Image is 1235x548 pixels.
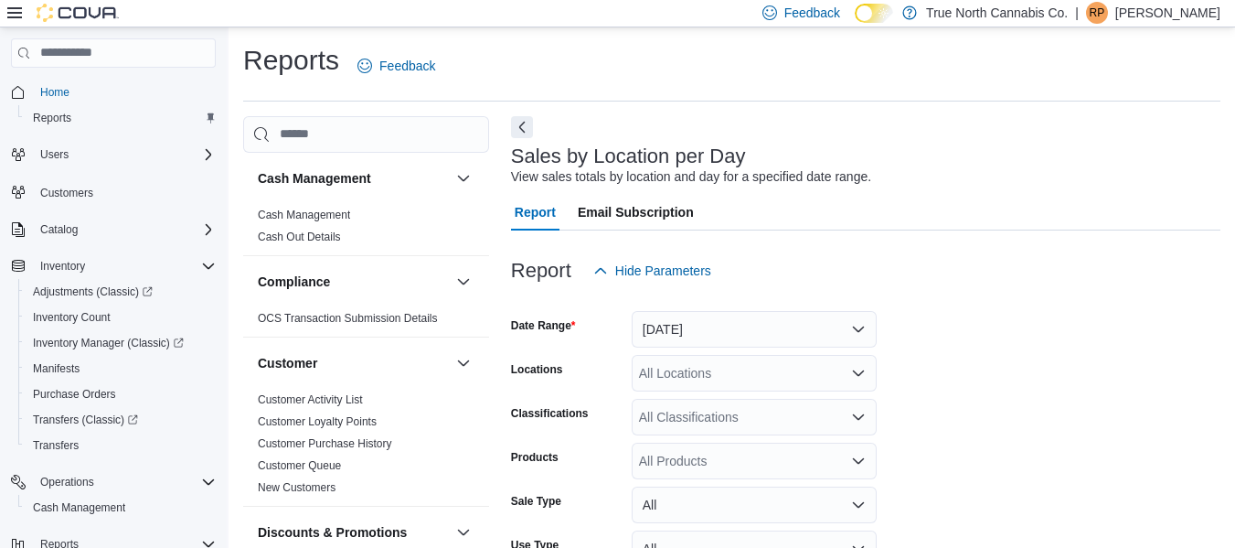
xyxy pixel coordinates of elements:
[851,410,866,424] button: Open list of options
[855,23,856,24] span: Dark Mode
[33,219,85,241] button: Catalog
[258,415,377,428] a: Customer Loyalty Points
[511,406,589,421] label: Classifications
[632,311,877,348] button: [DATE]
[258,354,449,372] button: Customer
[26,409,145,431] a: Transfers (Classic)
[18,433,223,458] button: Transfers
[40,147,69,162] span: Users
[33,255,92,277] button: Inventory
[243,42,339,79] h1: Reports
[33,144,76,166] button: Users
[258,437,392,450] a: Customer Purchase History
[258,209,350,221] a: Cash Management
[18,381,223,407] button: Purchase Orders
[258,169,371,188] h3: Cash Management
[26,358,216,380] span: Manifests
[258,392,363,407] span: Customer Activity List
[851,366,866,381] button: Open list of options
[26,332,216,354] span: Inventory Manager (Classic)
[515,194,556,231] span: Report
[33,310,111,325] span: Inventory Count
[40,475,94,489] span: Operations
[511,145,746,167] h3: Sales by Location per Day
[784,4,840,22] span: Feedback
[855,4,893,23] input: Dark Mode
[26,281,160,303] a: Adjustments (Classic)
[258,523,449,542] button: Discounts & Promotions
[26,281,216,303] span: Adjustments (Classic)
[18,407,223,433] a: Transfers (Classic)
[258,481,335,494] a: New Customers
[26,497,133,519] a: Cash Management
[1115,2,1220,24] p: [PERSON_NAME]
[33,387,116,402] span: Purchase Orders
[243,204,489,255] div: Cash Management
[511,362,563,377] label: Locations
[258,393,363,406] a: Customer Activity List
[258,459,341,472] a: Customer Queue
[258,312,438,325] a: OCS Transaction Submission Details
[258,231,341,243] a: Cash Out Details
[33,336,184,350] span: Inventory Manager (Classic)
[4,217,223,242] button: Catalog
[18,495,223,521] button: Cash Management
[33,361,80,376] span: Manifests
[4,178,223,205] button: Customers
[243,307,489,337] div: Compliance
[26,497,216,519] span: Cash Management
[258,273,330,291] h3: Compliance
[33,81,77,103] a: Home
[511,260,571,282] h3: Report
[452,167,474,189] button: Cash Management
[243,389,489,506] div: Customer
[40,85,69,100] span: Home
[33,413,138,427] span: Transfers (Classic)
[4,253,223,279] button: Inventory
[26,332,191,354] a: Inventory Manager (Classic)
[40,222,78,237] span: Catalog
[37,4,119,22] img: Cova
[26,383,216,405] span: Purchase Orders
[258,354,317,372] h3: Customer
[26,435,216,457] span: Transfers
[26,383,123,405] a: Purchase Orders
[33,438,79,453] span: Transfers
[33,285,153,299] span: Adjustments (Classic)
[26,306,118,328] a: Inventory Count
[511,167,871,187] div: View sales totals by location and day for a specified date range.
[586,253,719,289] button: Hide Parameters
[452,352,474,374] button: Customer
[350,48,442,84] a: Feedback
[33,255,216,277] span: Inventory
[851,454,866,468] button: Open list of options
[33,81,216,103] span: Home
[33,182,101,204] a: Customers
[511,318,576,333] label: Date Range
[258,208,350,222] span: Cash Management
[26,306,216,328] span: Inventory Count
[258,273,449,291] button: Compliance
[926,2,1068,24] p: True North Cannabis Co.
[26,107,79,129] a: Reports
[511,116,533,138] button: Next
[452,271,474,293] button: Compliance
[1086,2,1108,24] div: Rebeccah Phillips
[1075,2,1079,24] p: |
[4,142,223,167] button: Users
[632,487,877,523] button: All
[40,259,85,274] span: Inventory
[511,450,559,465] label: Products
[40,186,93,200] span: Customers
[258,414,377,429] span: Customer Loyalty Points
[33,471,216,493] span: Operations
[258,230,341,244] span: Cash Out Details
[33,111,71,125] span: Reports
[258,480,335,495] span: New Customers
[18,105,223,131] button: Reports
[511,494,561,509] label: Sale Type
[1090,2,1105,24] span: RP
[4,469,223,495] button: Operations
[18,305,223,330] button: Inventory Count
[258,169,449,188] button: Cash Management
